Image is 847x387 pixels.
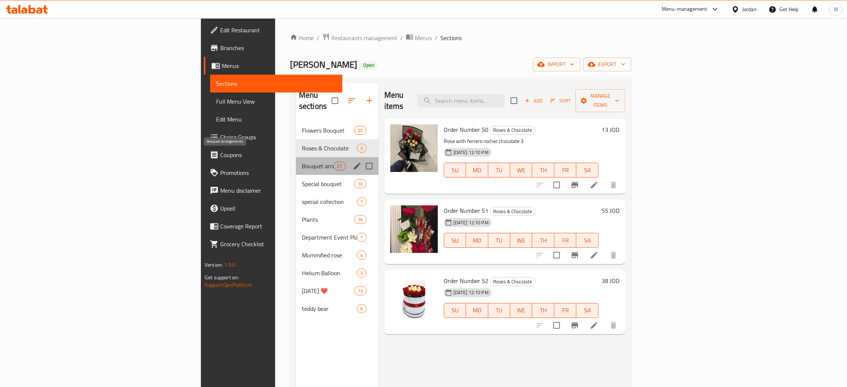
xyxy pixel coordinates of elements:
span: Grocery Checklist [220,240,336,248]
span: 3 [357,145,366,152]
a: Restaurants management [322,33,397,43]
span: Menus [415,33,432,42]
button: Branch-specific-item [566,176,584,194]
img: Order Number 52 [390,276,438,323]
button: MO [466,163,488,178]
div: teddy bear [302,304,357,313]
button: Add section [361,92,378,110]
span: TH [535,305,551,316]
button: TH [532,233,554,248]
h6: 55 JOD [602,205,619,216]
div: items [357,304,366,313]
a: Edit menu item [590,181,599,189]
a: Edit menu item [590,251,599,260]
a: Edit menu item [590,321,599,330]
button: SU [444,233,466,248]
div: items [357,197,366,206]
span: 1.0.0 [224,260,235,270]
span: Mummified rose [302,251,357,260]
div: Valentine's Day ❤️ [302,286,354,295]
button: delete [605,176,622,194]
div: items [357,233,366,242]
span: export [589,60,625,69]
p: Rose with ferrero rocher chocolate 3 [444,137,599,146]
span: Get support on: [205,273,239,282]
button: WE [510,163,532,178]
span: Edit Menu [216,115,336,124]
span: special collection [302,197,357,206]
button: import [533,58,580,71]
a: Branches [204,39,342,57]
span: WE [513,235,529,246]
button: SU [444,163,466,178]
span: Menus [222,61,336,70]
span: Order Number 50 [444,124,488,135]
span: [DATE] 12:10 PM [450,149,492,156]
span: 6 [357,305,366,312]
span: SU [447,305,463,316]
span: SU [447,165,463,176]
div: Mummified rose4 [296,246,378,264]
img: Order Number 50 [390,124,438,172]
span: Sort [550,97,571,105]
button: delete [605,246,622,264]
span: Select to update [549,247,564,263]
span: Choice Groups [220,133,336,142]
span: 7 [357,198,366,205]
button: SA [576,303,598,318]
span: Promotions [220,168,336,177]
span: TU [491,165,507,176]
span: Helium Balloon [302,269,357,277]
h2: Menu items [384,90,408,112]
span: Department Event Planning [302,233,357,242]
span: SA [579,235,595,246]
a: Choice Groups [204,128,342,146]
span: MO [469,305,485,316]
div: Roses & Chocolate [490,277,535,286]
div: items [333,162,345,170]
span: TH [535,235,551,246]
span: [DATE] 12:10 PM [450,289,492,296]
div: teddy bear6 [296,300,378,318]
button: delete [605,316,622,334]
div: items [357,269,366,277]
a: Upsell [204,199,342,217]
div: Special bouquet10 [296,175,378,193]
h6: 38 JOD [602,276,619,286]
span: Edit Restaurant [220,26,336,35]
span: Sort items [545,95,576,107]
span: Flowers Bouquet [302,126,354,135]
span: MO [469,165,485,176]
div: Menu-management [662,5,707,14]
span: W [834,5,838,13]
span: Version: [205,260,223,270]
div: Roses & Chocolate [490,207,535,216]
span: Open [360,62,377,68]
span: Special bouquet [302,179,354,188]
span: Sections [216,79,336,88]
a: Edit Menu [210,110,342,128]
span: Full Menu View [216,97,336,106]
a: Menu disclaimer [204,182,342,199]
div: items [354,126,366,135]
span: Restaurants management [331,33,397,42]
a: Support.OpsPlatform [205,280,252,290]
button: TU [488,163,510,178]
div: items [354,286,366,295]
button: SA [576,233,598,248]
span: import [539,60,574,69]
div: items [357,144,366,153]
span: 20 [355,127,366,134]
div: Roses & Chocolate3 [296,139,378,157]
div: items [357,251,366,260]
span: Roses & Chocolate [490,277,535,286]
nav: Menu sections [296,118,378,321]
button: edit [352,160,363,172]
input: search [417,94,505,107]
li: / [435,33,437,42]
div: Plants [302,215,354,224]
span: SA [579,165,595,176]
div: Bouquet arrangements27edit [296,157,378,175]
span: 27 [334,163,345,170]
